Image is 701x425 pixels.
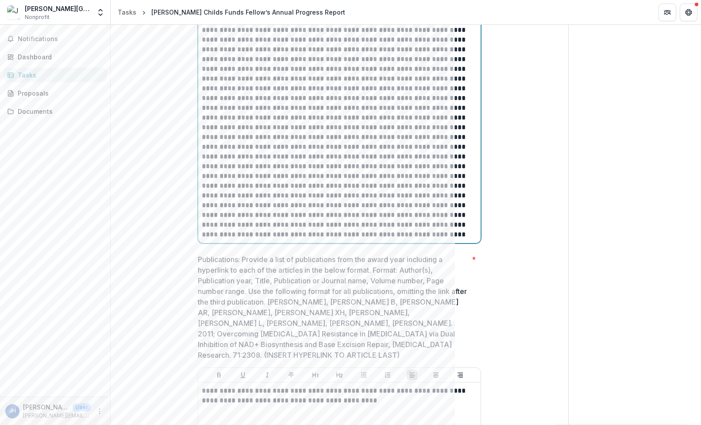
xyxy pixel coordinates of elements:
a: Tasks [4,68,107,82]
button: Align Left [407,370,417,380]
p: User [73,403,91,411]
button: Ordered List [382,370,393,380]
a: Documents [4,104,107,119]
button: Notifications [4,32,107,46]
p: Publications: Provide a list of publications from the award year including a hyperlink to each of... [198,254,468,360]
img: Jarvis Dawson Hill [7,5,21,19]
span: Notifications [18,35,103,43]
button: Open entity switcher [94,4,107,21]
div: Proposals [18,89,100,98]
button: Partners [659,4,676,21]
div: Dashboard [18,52,100,62]
button: Italicize [262,370,273,380]
div: Tasks [18,70,100,80]
button: More [94,406,105,417]
nav: breadcrumb [114,6,349,19]
button: Bold [214,370,224,380]
div: Tasks [118,8,136,17]
div: Documents [18,107,100,116]
div: Jarvis Hill [9,408,16,414]
span: Nonprofit [25,13,50,21]
p: [PERSON_NAME][EMAIL_ADDRESS][PERSON_NAME][DOMAIN_NAME] [23,412,91,420]
a: Proposals [4,86,107,100]
button: Heading 2 [334,370,345,380]
a: Dashboard [4,50,107,64]
button: Align Right [455,370,466,380]
button: Strike [286,370,297,380]
button: Align Center [431,370,441,380]
button: Get Help [680,4,697,21]
a: Tasks [114,6,140,19]
div: [PERSON_NAME][GEOGRAPHIC_DATA][PERSON_NAME] [25,4,91,13]
p: [PERSON_NAME] [23,402,69,412]
div: [PERSON_NAME] Childs Funds Fellow’s Annual Progress Report [151,8,345,17]
button: Underline [238,370,248,380]
button: Heading 1 [310,370,321,380]
button: Bullet List [358,370,369,380]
